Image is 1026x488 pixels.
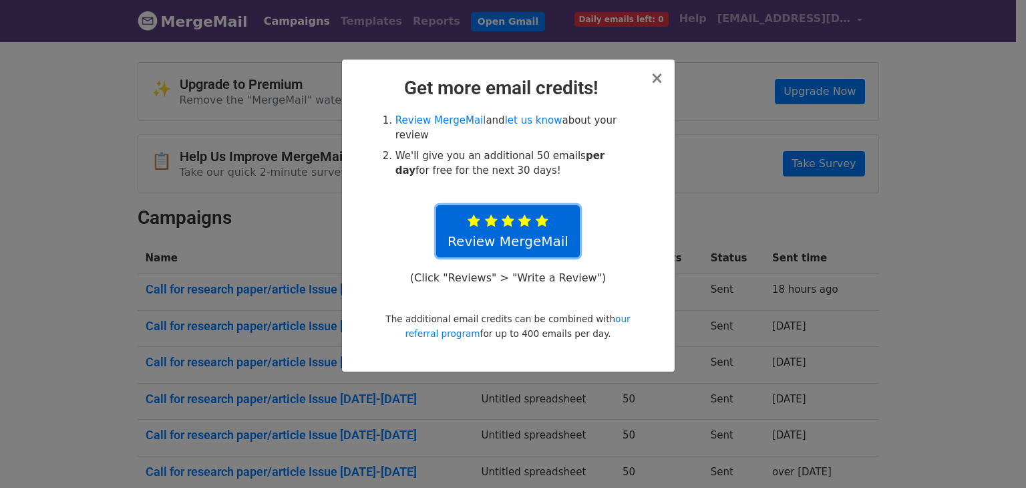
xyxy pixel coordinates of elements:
a: let us know [505,114,562,126]
h2: Get more email credits! [353,77,664,100]
a: Review MergeMail [395,114,486,126]
button: Close [650,70,663,86]
p: (Click "Reviews" > "Write a Review") [403,271,613,285]
small: The additional email credits can be combined with for up to 400 emails per day. [385,314,630,339]
span: × [650,69,663,88]
li: and about your review [395,113,636,143]
a: our referral program [405,314,630,339]
li: We'll give you an additional 50 emails for free for the next 30 days! [395,148,636,178]
strong: per day [395,150,605,177]
iframe: Chat Widget [959,424,1026,488]
a: Review MergeMail [436,205,580,257]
